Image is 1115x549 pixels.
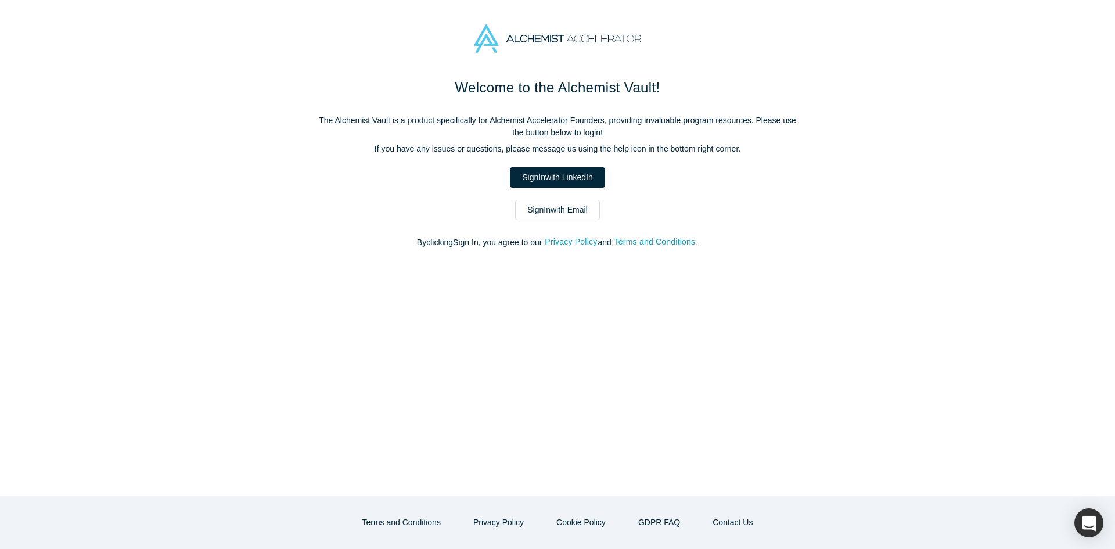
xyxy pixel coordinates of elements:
button: Contact Us [700,512,765,533]
a: SignInwith LinkedIn [510,167,605,188]
p: If you have any issues or questions, please message us using the help icon in the bottom right co... [314,143,801,155]
p: The Alchemist Vault is a product specifically for Alchemist Accelerator Founders, providing inval... [314,114,801,139]
a: GDPR FAQ [626,512,692,533]
button: Privacy Policy [461,512,536,533]
p: By clicking Sign In , you agree to our and . [314,236,801,249]
a: SignInwith Email [515,200,600,220]
button: Terms and Conditions [614,235,696,249]
button: Terms and Conditions [350,512,453,533]
button: Cookie Policy [544,512,618,533]
h1: Welcome to the Alchemist Vault! [314,77,801,98]
img: Alchemist Accelerator Logo [474,24,641,53]
button: Privacy Policy [544,235,598,249]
